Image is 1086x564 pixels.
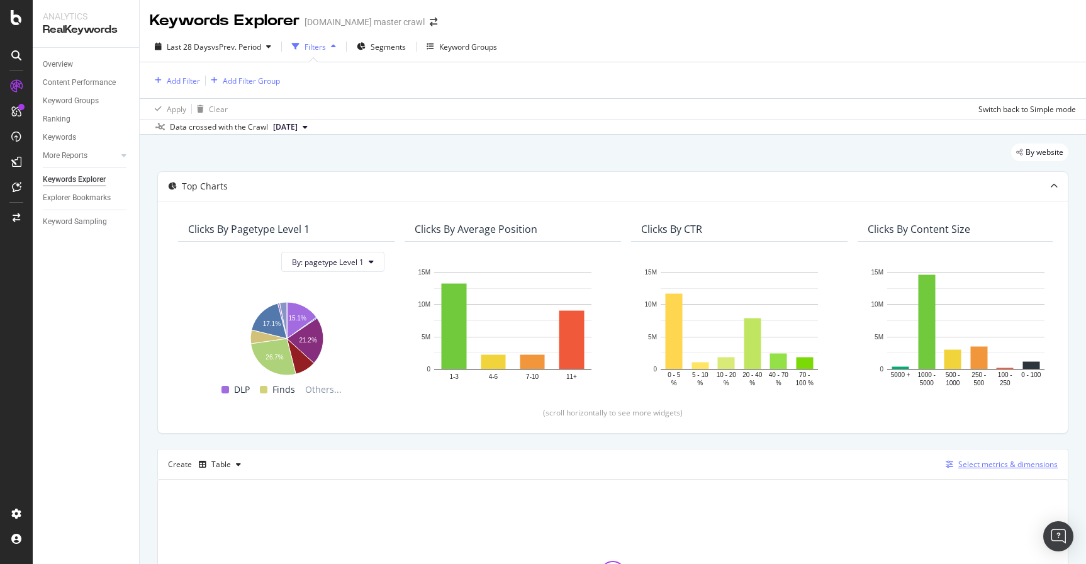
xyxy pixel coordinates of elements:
a: Overview [43,58,130,71]
text: 10M [645,302,657,308]
div: Keyword Groups [43,94,99,108]
div: Keyword Sampling [43,215,107,228]
text: 10M [871,302,883,308]
text: 15M [645,269,657,276]
text: 5000 + [891,371,910,378]
span: vs Prev. Period [211,42,261,52]
button: Segments [352,37,411,57]
div: Table [211,461,231,468]
text: % [749,380,755,386]
button: Table [194,454,246,475]
text: 0 [653,366,657,373]
div: Add Filter [167,76,200,86]
text: 1000 - [918,371,936,378]
text: 250 - [971,371,986,378]
div: Explorer Bookmarks [43,191,111,205]
text: 20 - 40 [742,371,763,378]
div: RealKeywords [43,23,129,37]
text: 7-10 [526,373,539,380]
div: Select metrics & dimensions [958,459,1058,470]
text: 500 [973,380,984,386]
div: Clicks By Content Size [868,223,970,235]
div: Apply [167,104,186,115]
text: 1-3 [449,373,459,380]
div: arrow-right-arrow-left [430,18,437,26]
text: 40 - 70 [769,371,789,378]
a: Keyword Sampling [43,215,130,228]
svg: A chart. [868,266,1064,388]
text: % [776,380,781,386]
text: 100 - [998,371,1012,378]
span: Last 28 Days [167,42,211,52]
span: 2025 Aug. 4th [273,121,298,133]
text: 17.1% [263,320,281,327]
span: Segments [371,42,406,52]
span: Others... [300,382,347,397]
div: Create [168,454,246,475]
div: Filters [305,42,326,52]
div: Analytics [43,10,129,23]
text: 15M [871,269,883,276]
text: 100 % [796,380,814,386]
span: By website [1026,149,1063,156]
div: Clicks By Average Position [415,223,537,235]
text: 15.1% [288,315,306,322]
div: Switch back to Simple mode [978,104,1076,115]
div: legacy label [1011,144,1068,161]
button: Add Filter [150,73,200,88]
div: Keyword Groups [439,42,497,52]
div: Add Filter Group [223,76,280,86]
text: 4-6 [489,373,498,380]
span: Finds [272,382,295,397]
div: Clicks By pagetype Level 1 [188,223,310,235]
text: 11+ [566,373,577,380]
a: Ranking [43,113,130,126]
text: 0 [880,366,883,373]
a: Keyword Groups [43,94,130,108]
text: 21.2% [299,337,316,344]
span: By: pagetype Level 1 [292,257,364,268]
text: 5 - 10 [692,371,708,378]
div: Keywords Explorer [43,173,106,186]
text: 0 [427,366,430,373]
div: (scroll horizontally to see more widgets) [173,407,1053,418]
svg: A chart. [415,266,611,388]
text: 5M [875,334,883,341]
button: Apply [150,99,186,119]
a: Content Performance [43,76,130,89]
text: 5M [422,334,430,341]
text: 70 - [799,371,810,378]
text: 15M [418,269,430,276]
svg: A chart. [641,266,837,388]
div: Clear [209,104,228,115]
text: 1000 [946,380,960,386]
text: 5000 [920,380,934,386]
div: Top Charts [182,180,228,193]
button: Select metrics & dimensions [941,457,1058,472]
text: 5M [648,334,657,341]
a: Keywords Explorer [43,173,130,186]
div: Keywords Explorer [150,10,299,31]
div: Ranking [43,113,70,126]
a: Explorer Bookmarks [43,191,130,205]
button: Switch back to Simple mode [973,99,1076,119]
button: Clear [192,99,228,119]
div: Open Intercom Messenger [1043,521,1073,551]
text: % [671,380,677,386]
svg: A chart. [188,296,384,377]
text: 0 - 5 [668,371,680,378]
div: Overview [43,58,73,71]
text: % [697,380,703,386]
text: 10M [418,302,430,308]
a: More Reports [43,149,118,162]
text: 10 - 20 [717,371,737,378]
button: Add Filter Group [206,73,280,88]
a: Keywords [43,131,130,144]
text: 500 - [946,371,960,378]
text: 26.7% [266,354,283,361]
text: 250 [1000,380,1010,386]
text: % [724,380,729,386]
